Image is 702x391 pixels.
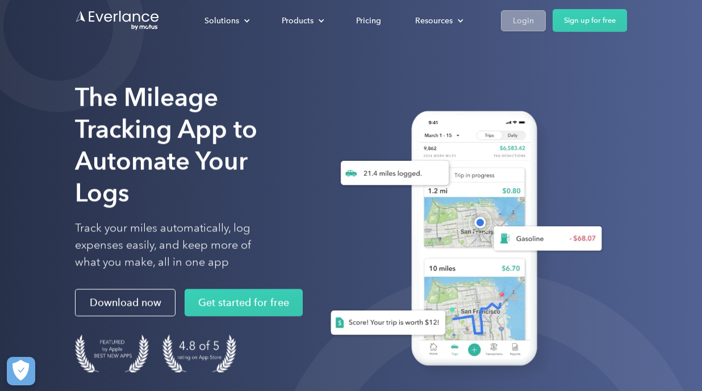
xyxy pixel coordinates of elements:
[75,220,278,271] p: Track your miles automatically, log expenses easily, and keep more of what you make, all in one app
[185,289,303,317] a: Get started for free
[282,14,314,28] div: Products
[204,14,239,28] div: Solutions
[553,9,627,32] a: Sign up for free
[270,11,333,31] div: Products
[513,14,534,28] div: Login
[193,11,259,31] div: Solutions
[75,289,175,317] a: Download now
[7,357,35,385] button: Cookies Settings
[404,11,473,31] div: Resources
[75,82,257,208] strong: The Mileage Tracking App to Automate Your Logs
[415,14,453,28] div: Resources
[75,335,149,373] img: Badge for Featured by Apple Best New Apps
[356,14,381,28] div: Pricing
[312,99,611,383] img: Everlance, mileage tracker app, expense tracking app
[75,10,160,31] a: Go to homepage
[345,11,392,31] a: Pricing
[501,10,546,31] a: Login
[162,335,236,373] img: 4.9 out of 5 stars on the app store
